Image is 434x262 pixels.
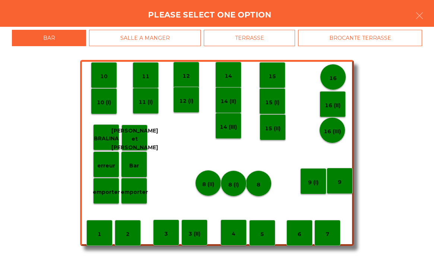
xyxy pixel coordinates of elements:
p: 3 [164,230,168,238]
p: erreur [97,162,115,170]
p: emporter [93,188,120,196]
p: 9 [338,178,342,186]
div: BROCANTE TERRASSE [298,30,422,47]
p: emporter [121,188,148,196]
p: 7 [326,230,329,239]
p: 16 (II) [325,101,340,110]
p: 10 [100,72,108,81]
h4: Please select one option [148,9,271,20]
p: 10 (I) [97,98,111,107]
p: 11 (I) [139,98,153,106]
p: 8 (II) [202,180,214,189]
p: 15 (I) [265,98,279,107]
div: SALLE A MANGER [89,30,201,47]
p: BRALINA [94,134,119,143]
p: 14 [225,72,232,80]
p: 3 (II) [189,230,200,238]
p: 5 [260,230,264,239]
p: 14 (II) [221,97,236,106]
p: 6 [298,230,301,239]
p: 15 [269,72,276,81]
p: Bar [129,162,139,170]
p: 12 [183,72,190,80]
p: 11 [142,72,149,81]
div: BAR [12,30,86,47]
p: 4 [232,230,235,238]
p: 16 (III) [324,127,341,136]
p: 9 (I) [308,178,319,187]
p: 2 [126,230,130,239]
div: TERRASSE [204,30,295,47]
p: 8 (I) [228,180,239,189]
p: 14 (III) [220,123,237,131]
p: [PERSON_NAME] et [PERSON_NAME] [111,127,158,152]
p: 15 (II) [265,124,281,133]
p: 12 (I) [179,97,193,105]
p: 16 [329,74,337,83]
p: 1 [98,230,101,239]
p: 8 [257,180,260,189]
